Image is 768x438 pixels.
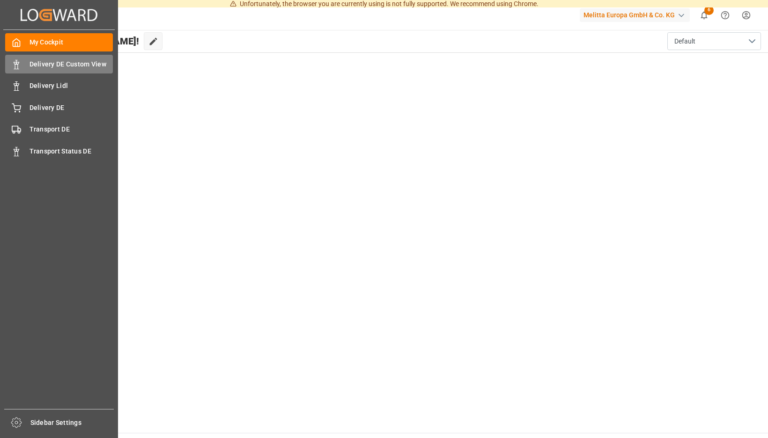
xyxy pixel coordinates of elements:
[5,98,113,117] a: Delivery DE
[5,33,113,51] a: My Cockpit
[30,81,113,91] span: Delivery Lidl
[30,37,113,47] span: My Cockpit
[30,124,113,134] span: Transport DE
[30,103,113,113] span: Delivery DE
[580,8,690,22] div: Melitta Europa GmbH & Co. KG
[667,32,761,50] button: open menu
[5,55,113,73] a: Delivery DE Custom View
[5,142,113,160] a: Transport Status DE
[704,6,714,15] span: 6
[674,36,695,46] span: Default
[5,120,113,139] a: Transport DE
[694,5,715,26] button: show 6 new notifications
[30,418,114,428] span: Sidebar Settings
[715,5,736,26] button: Help Center
[580,6,694,24] button: Melitta Europa GmbH & Co. KG
[5,77,113,95] a: Delivery Lidl
[30,59,113,69] span: Delivery DE Custom View
[30,146,113,156] span: Transport Status DE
